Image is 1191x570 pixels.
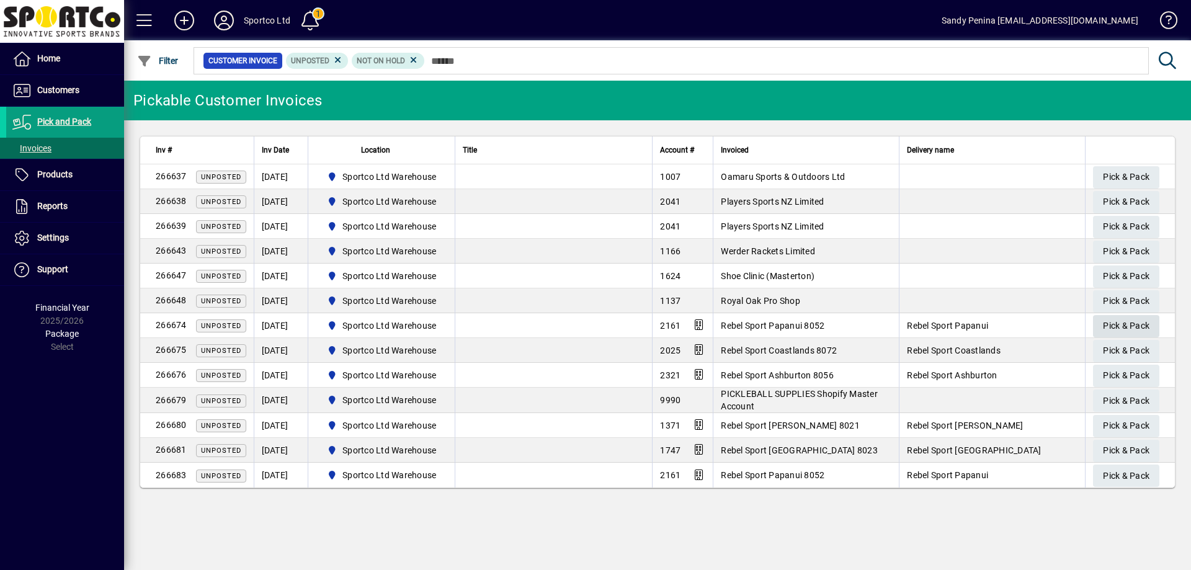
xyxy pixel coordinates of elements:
[660,197,680,207] span: 2041
[208,55,277,67] span: Customer Invoice
[322,293,442,308] span: Sportco Ltd Warehouse
[322,368,442,383] span: Sportco Ltd Warehouse
[721,470,824,480] span: Rebel Sport Papanui 8052
[342,369,436,381] span: Sportco Ltd Warehouse
[1151,2,1175,43] a: Knowledge Base
[201,198,241,206] span: Unposted
[660,445,680,455] span: 1747
[322,443,442,458] span: Sportco Ltd Warehouse
[907,470,988,480] span: Rebel Sport Papanui
[254,438,308,463] td: [DATE]
[1093,241,1159,263] button: Pick & Pack
[721,246,815,256] span: Werder Rackets Limited
[156,345,187,355] span: 266675
[1093,340,1159,362] button: Pick & Pack
[156,420,187,430] span: 266680
[164,9,204,32] button: Add
[342,319,436,332] span: Sportco Ltd Warehouse
[1103,365,1149,386] span: Pick & Pack
[1093,191,1159,213] button: Pick & Pack
[907,345,1001,355] span: Rebel Sport Coastlands
[660,143,694,157] span: Account #
[361,143,390,157] span: Location
[6,138,124,159] a: Invoices
[322,169,442,184] span: Sportco Ltd Warehouse
[660,345,680,355] span: 2025
[254,413,308,438] td: [DATE]
[907,445,1041,455] span: Rebel Sport [GEOGRAPHIC_DATA]
[6,75,124,106] a: Customers
[254,214,308,239] td: [DATE]
[721,296,800,306] span: Royal Oak Pro Shop
[660,143,705,157] div: Account #
[37,169,73,179] span: Products
[254,164,308,189] td: [DATE]
[907,321,988,331] span: Rebel Sport Papanui
[1103,440,1149,461] span: Pick & Pack
[721,143,749,157] span: Invoiced
[286,53,349,69] mat-chip: Customer Invoice Status: Unposted
[463,143,645,157] div: Title
[1093,390,1159,412] button: Pick & Pack
[660,246,680,256] span: 1166
[721,221,824,231] span: Players Sports NZ Limited
[721,321,824,331] span: Rebel Sport Papanui 8052
[357,56,405,65] span: Not On Hold
[721,421,860,430] span: Rebel Sport [PERSON_NAME] 8021
[156,196,187,206] span: 266638
[156,143,246,157] div: Inv #
[660,172,680,182] span: 1007
[660,221,680,231] span: 2041
[342,419,436,432] span: Sportco Ltd Warehouse
[6,223,124,254] a: Settings
[137,56,179,66] span: Filter
[244,11,290,30] div: Sportco Ltd
[201,397,241,405] span: Unposted
[1093,216,1159,238] button: Pick & Pack
[12,143,51,153] span: Invoices
[6,191,124,222] a: Reports
[721,271,814,281] span: Shoe Clinic (Masterton)
[1103,241,1149,262] span: Pick & Pack
[942,11,1138,30] div: Sandy Penina [EMAIL_ADDRESS][DOMAIN_NAME]
[1093,265,1159,288] button: Pick & Pack
[1103,216,1149,237] span: Pick & Pack
[342,444,436,456] span: Sportco Ltd Warehouse
[201,422,241,430] span: Unposted
[721,445,878,455] span: Rebel Sport [GEOGRAPHIC_DATA] 8023
[1093,290,1159,313] button: Pick & Pack
[201,247,241,256] span: Unposted
[1103,291,1149,311] span: Pick & Pack
[254,363,308,388] td: [DATE]
[1093,415,1159,437] button: Pick & Pack
[201,173,241,181] span: Unposted
[1093,465,1159,487] button: Pick & Pack
[721,143,891,157] div: Invoiced
[254,288,308,313] td: [DATE]
[342,245,436,257] span: Sportco Ltd Warehouse
[660,296,680,306] span: 1137
[1103,192,1149,212] span: Pick & Pack
[342,469,436,481] span: Sportco Ltd Warehouse
[254,338,308,363] td: [DATE]
[254,264,308,288] td: [DATE]
[342,394,436,406] span: Sportco Ltd Warehouse
[37,201,68,211] span: Reports
[721,370,834,380] span: Rebel Sport Ashburton 8056
[660,321,680,331] span: 2161
[201,272,241,280] span: Unposted
[6,43,124,74] a: Home
[156,370,187,380] span: 266676
[322,393,442,407] span: Sportco Ltd Warehouse
[201,297,241,305] span: Unposted
[907,370,997,380] span: Rebel Sport Ashburton
[37,233,69,243] span: Settings
[1103,167,1149,187] span: Pick & Pack
[291,56,329,65] span: Unposted
[660,370,680,380] span: 2321
[156,295,187,305] span: 266648
[6,254,124,285] a: Support
[201,447,241,455] span: Unposted
[201,372,241,380] span: Unposted
[37,53,60,63] span: Home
